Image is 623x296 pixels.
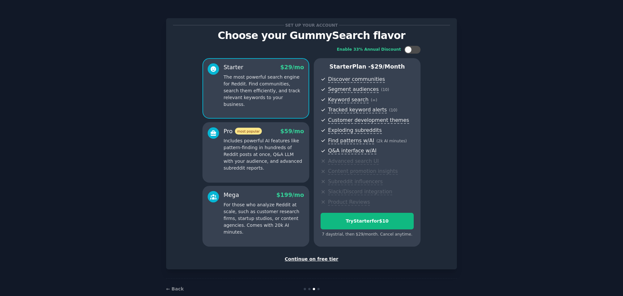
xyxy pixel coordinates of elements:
p: The most powerful search engine for Reddit. Find communities, search them efficiently, and track ... [224,74,304,108]
span: Customer development themes [328,117,409,124]
span: Find patterns w/AI [328,137,374,144]
span: Keyword search [328,97,369,103]
a: ← Back [166,286,184,291]
span: ( 2k AI minutes ) [376,139,407,143]
span: $ 29 /month [371,63,405,70]
span: Product Reviews [328,199,370,206]
span: Advanced search UI [328,158,379,165]
span: Slack/Discord integration [328,188,392,195]
span: $ 59 /mo [280,128,304,135]
span: ( ∞ ) [371,98,377,102]
span: Exploding subreddits [328,127,382,134]
div: Continue on free tier [173,256,450,263]
span: $ 29 /mo [280,64,304,71]
span: Discover communities [328,76,385,83]
div: Try Starter for $10 [321,218,413,225]
span: ( 10 ) [389,108,397,112]
span: $ 199 /mo [276,192,304,198]
div: Starter [224,63,243,71]
span: Subreddit influencers [328,178,383,185]
div: Enable 33% Annual Discount [337,47,401,53]
p: Starter Plan - [321,63,414,71]
span: Segment audiences [328,86,379,93]
span: Content promotion insights [328,168,398,175]
span: ( 10 ) [381,87,389,92]
p: Choose your GummySearch flavor [173,30,450,41]
span: Set up your account [284,22,339,29]
div: Mega [224,191,239,199]
span: Q&A interface w/AI [328,148,376,154]
p: For those who analyze Reddit at scale, such as customer research firms, startup studios, or conte... [224,201,304,236]
div: Pro [224,127,262,135]
span: Tracked keyword alerts [328,107,387,113]
p: Includes powerful AI features like pattern-finding in hundreds of Reddit posts at once, Q&A LLM w... [224,137,304,172]
span: most popular [235,128,262,135]
button: TryStarterfor$10 [321,213,414,229]
div: 7 days trial, then $ 29 /month . Cancel anytime. [321,232,414,238]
